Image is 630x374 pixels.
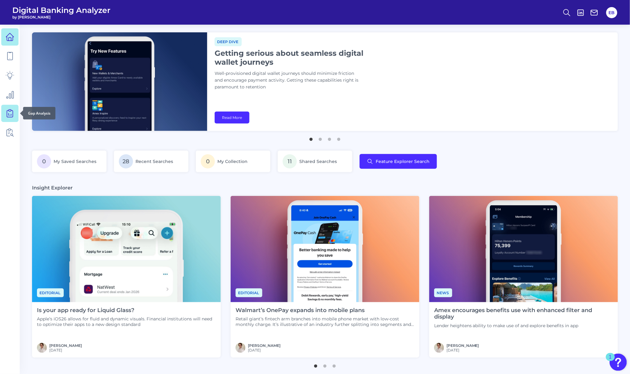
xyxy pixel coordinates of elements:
[322,361,328,368] button: 2
[119,154,133,169] span: 28
[215,37,242,46] span: Deep dive
[236,343,245,353] img: MIchael McCaw
[37,288,64,297] span: Editorial
[360,154,437,169] button: Feature Explorer Search
[215,70,369,91] p: Well-provisioned digital wallet journeys should minimize friction and encourage payment activity....
[215,112,249,124] a: Read More
[236,307,414,314] h4: Walmart’s OnePay expands into mobile plans
[610,354,627,371] button: Open Resource Center, 1 new notification
[196,151,270,172] a: 0My Collection
[446,343,479,348] a: [PERSON_NAME]
[434,290,452,295] a: News
[446,348,479,352] span: [DATE]
[23,107,55,120] div: Gap Analysis
[308,135,314,141] button: 1
[283,154,297,169] span: 11
[49,343,82,348] a: [PERSON_NAME]
[12,6,111,15] span: Digital Banking Analyzer
[331,361,337,368] button: 3
[215,49,369,67] h1: Getting serious about seamless digital wallet journeys
[32,185,73,191] h3: Insight Explorer
[12,15,111,19] span: by [PERSON_NAME]
[37,316,216,327] p: Apple’s iOS26 allows for fluid and dynamic visuals. Financial institutions will need to optimize ...
[609,357,612,365] div: 1
[236,288,262,297] span: Editorial
[135,159,173,164] span: Recent Searches
[236,290,262,295] a: Editorial
[37,307,216,314] h4: Is your app ready for Liquid Glass?
[32,151,107,172] a: 0My Saved Searches
[32,32,207,131] img: bannerImg
[201,154,215,169] span: 0
[236,316,414,327] p: Retail giant’s fintech arm branches into mobile phone market with low-cost monthly charge. It’s i...
[336,135,342,141] button: 4
[434,343,444,353] img: MIchael McCaw
[434,288,452,297] span: News
[434,323,613,328] p: Lender heightens ability to make use of and explore benefits in app
[248,348,281,352] span: [DATE]
[326,135,333,141] button: 3
[434,307,613,320] h4: Amex encourages benefits use with enhanced filter and display
[278,151,352,172] a: 11Shared Searches
[32,196,221,302] img: Editorial - Phone Zoom In.png
[376,159,430,164] span: Feature Explorer Search
[231,196,419,302] img: News - Phone (3).png
[313,361,319,368] button: 1
[54,159,96,164] span: My Saved Searches
[37,343,47,353] img: MIchael McCaw
[317,135,323,141] button: 2
[248,343,281,348] a: [PERSON_NAME]
[37,290,64,295] a: Editorial
[37,154,51,169] span: 0
[606,7,617,18] button: EB
[217,159,248,164] span: My Collection
[299,159,337,164] span: Shared Searches
[49,348,82,352] span: [DATE]
[429,196,618,302] img: News - Phone (4).png
[215,39,242,44] a: Deep dive
[114,151,188,172] a: 28Recent Searches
